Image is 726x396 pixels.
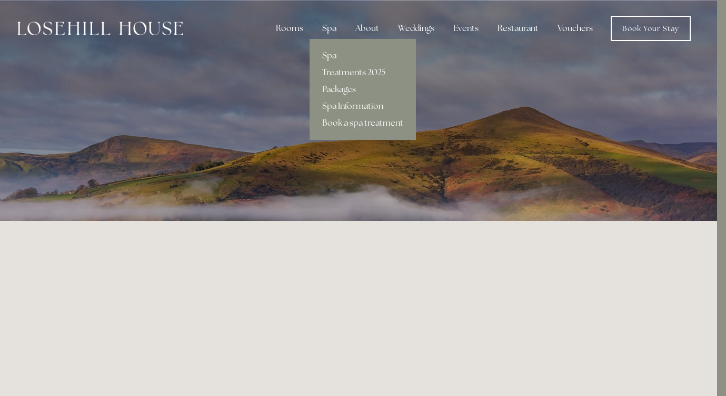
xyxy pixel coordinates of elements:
[310,47,416,64] a: Spa
[17,22,183,35] img: Losehill House
[314,18,345,39] div: Spa
[347,18,387,39] div: About
[310,81,416,98] a: Packages
[390,18,443,39] div: Weddings
[549,18,601,39] a: Vouchers
[267,18,312,39] div: Rooms
[310,98,416,115] a: Spa Information
[310,64,416,81] a: Treatments 2025
[611,16,691,41] a: Book Your Stay
[489,18,547,39] div: Restaurant
[310,115,416,131] a: Book a spa treatment
[445,18,487,39] div: Events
